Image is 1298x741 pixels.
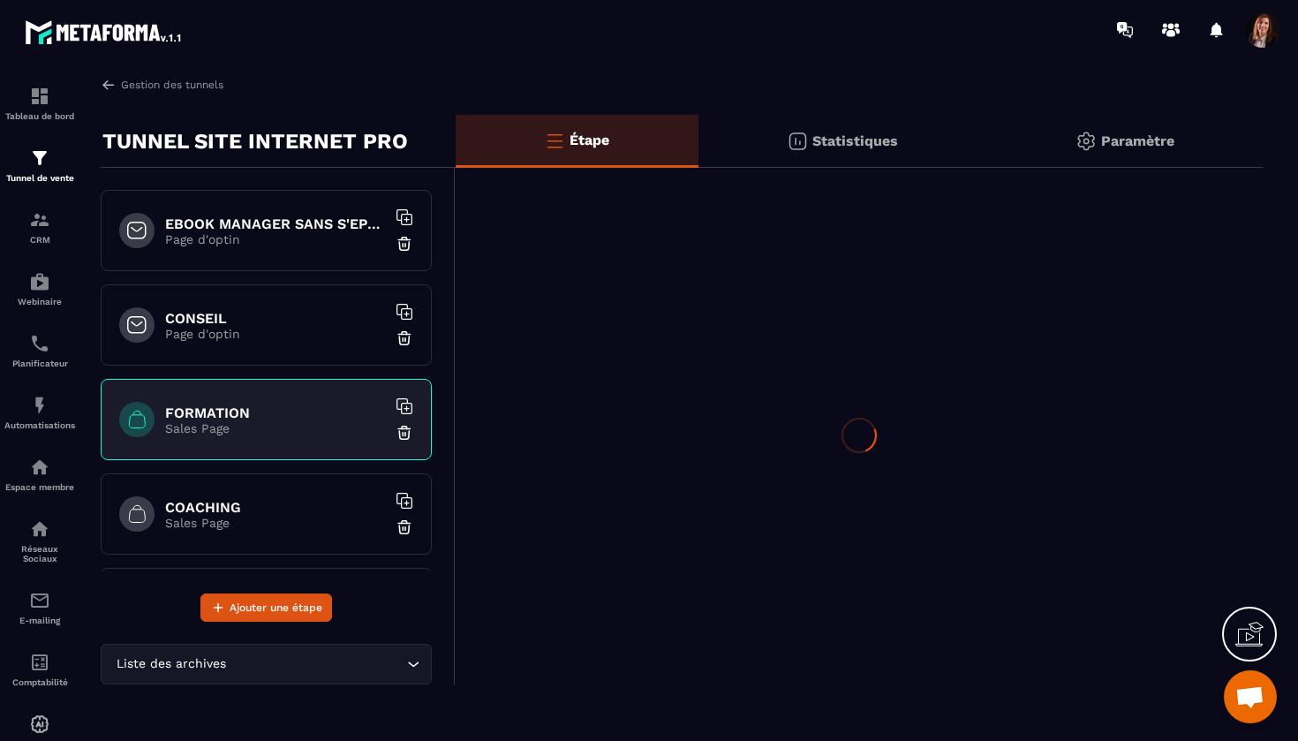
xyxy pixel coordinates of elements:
img: trash [396,424,413,442]
img: scheduler [29,333,50,354]
span: Ajouter une étape [230,599,322,616]
p: Tableau de bord [4,111,75,121]
img: automations [29,271,50,292]
a: Gestion des tunnels [101,77,223,93]
a: automationsautomationsEspace membre [4,443,75,505]
p: Page d'optin [165,232,386,246]
p: Webinaire [4,297,75,306]
img: formation [29,86,50,107]
img: trash [396,235,413,253]
a: formationformationCRM [4,196,75,258]
a: schedulerschedulerPlanificateur [4,320,75,382]
h6: FORMATION [165,405,386,421]
a: formationformationTableau de bord [4,72,75,134]
img: formation [29,147,50,169]
img: bars-o.4a397970.svg [544,130,565,151]
p: Automatisations [4,420,75,430]
img: arrow [101,77,117,93]
img: social-network [29,518,50,540]
p: Étape [570,132,609,148]
p: Sales Page [165,516,386,530]
p: Espace membre [4,482,75,492]
a: formationformationTunnel de vente [4,134,75,196]
p: CRM [4,235,75,245]
div: Search for option [101,644,432,684]
img: stats.20deebd0.svg [787,131,808,152]
p: Statistiques [812,132,898,149]
a: Ouvrir le chat [1224,670,1277,723]
p: Comptabilité [4,677,75,687]
img: setting-gr.5f69749f.svg [1075,131,1097,152]
a: accountantaccountantComptabilité [4,639,75,700]
h6: CONSEIL [165,310,386,327]
input: Search for option [230,654,403,674]
img: automations [29,714,50,735]
a: automationsautomationsWebinaire [4,258,75,320]
img: trash [396,518,413,536]
p: E-mailing [4,616,75,625]
p: Réseaux Sociaux [4,544,75,563]
h6: COACHING [165,499,386,516]
a: emailemailE-mailing [4,577,75,639]
img: logo [25,16,184,48]
img: formation [29,209,50,231]
a: social-networksocial-networkRéseaux Sociaux [4,505,75,577]
a: automationsautomationsAutomatisations [4,382,75,443]
img: automations [29,457,50,478]
img: email [29,590,50,611]
p: Sales Page [165,421,386,435]
p: Tunnel de vente [4,173,75,183]
p: TUNNEL SITE INTERNET PRO [102,124,408,159]
h6: EBOOK MANAGER SANS S'EPUISER OFFERT [165,215,386,232]
p: Planificateur [4,359,75,368]
span: Liste des archives [112,654,230,674]
button: Ajouter une étape [200,594,332,622]
img: trash [396,329,413,347]
p: Page d'optin [165,327,386,341]
img: accountant [29,652,50,673]
img: automations [29,395,50,416]
p: Paramètre [1101,132,1174,149]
